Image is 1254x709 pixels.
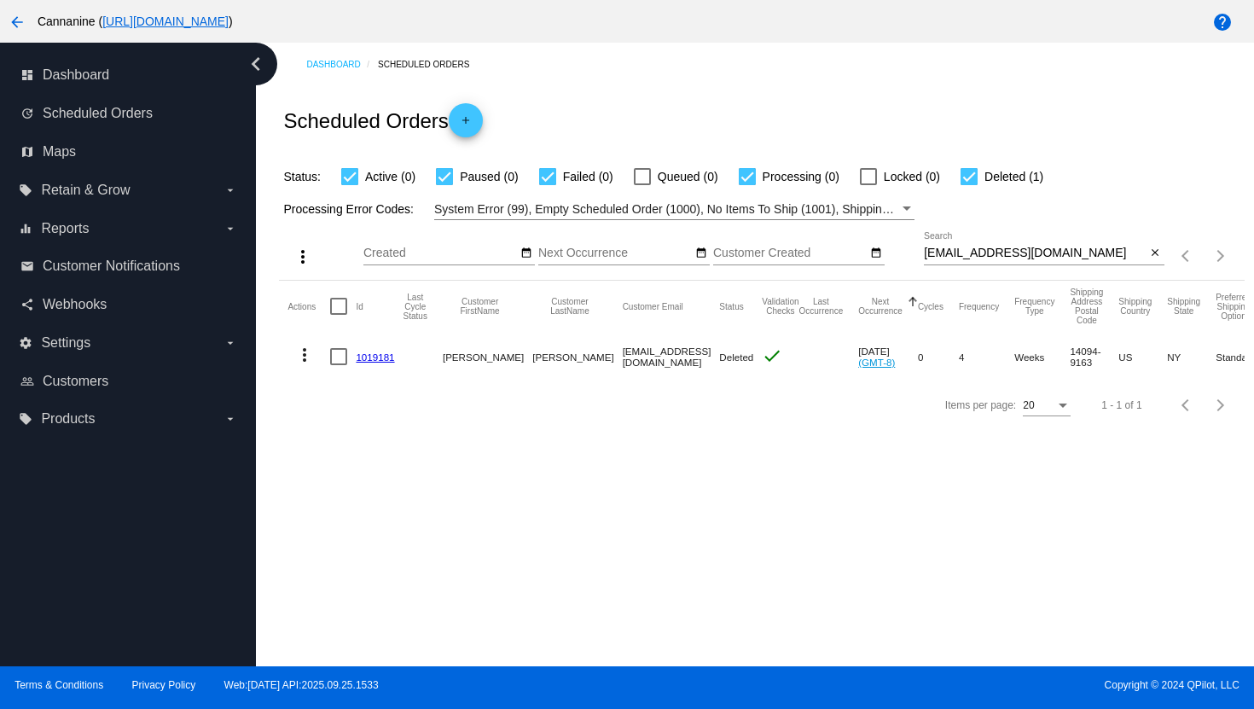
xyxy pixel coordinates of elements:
[959,332,1014,381] mat-cell: 4
[434,199,914,220] mat-select: Filter by Processing Error Codes
[1212,12,1233,32] mat-icon: help
[719,301,743,311] button: Change sorting for Status
[283,202,414,216] span: Processing Error Codes:
[363,247,517,260] input: Created
[378,51,485,78] a: Scheduled Orders
[306,51,378,78] a: Dashboard
[224,222,237,235] i: arrow_drop_down
[984,166,1043,187] span: Deleted (1)
[1070,288,1103,325] button: Change sorting for ShippingPostcode
[563,166,613,187] span: Failed (0)
[19,183,32,197] i: local_offer
[41,183,130,198] span: Retain & Grow
[762,281,798,332] mat-header-cell: Validation Checks
[443,332,532,381] mat-cell: [PERSON_NAME]
[41,411,95,427] span: Products
[224,412,237,426] i: arrow_drop_down
[224,336,237,350] i: arrow_drop_down
[20,259,34,273] i: email
[763,166,839,187] span: Processing (0)
[623,332,720,381] mat-cell: [EMAIL_ADDRESS][DOMAIN_NAME]
[19,336,32,350] i: settings
[242,50,270,78] i: chevron_left
[43,144,76,160] span: Maps
[460,166,518,187] span: Paused (0)
[858,357,895,368] a: (GMT-8)
[294,345,315,365] mat-icon: more_vert
[918,301,943,311] button: Change sorting for Cycles
[20,375,34,388] i: people_outline
[20,368,237,395] a: people_outline Customers
[642,679,1239,691] span: Copyright © 2024 QPilot, LLC
[356,301,363,311] button: Change sorting for Id
[224,679,379,691] a: Web:[DATE] API:2025.09.25.1533
[1204,388,1238,422] button: Next page
[532,297,607,316] button: Change sorting for CustomerLastName
[658,166,718,187] span: Queued (0)
[719,352,753,363] span: Deleted
[1070,332,1118,381] mat-cell: 14094-9163
[132,679,196,691] a: Privacy Policy
[1147,245,1164,263] button: Clear
[20,253,237,280] a: email Customer Notifications
[20,138,237,166] a: map Maps
[884,166,940,187] span: Locked (0)
[20,291,237,318] a: share Webhooks
[403,293,427,321] button: Change sorting for LastProcessingCycleId
[43,297,107,312] span: Webhooks
[1014,332,1070,381] mat-cell: Weeks
[1023,399,1034,411] span: 20
[102,15,229,28] a: [URL][DOMAIN_NAME]
[1014,297,1054,316] button: Change sorting for FrequencyType
[1101,399,1141,411] div: 1 - 1 of 1
[532,332,622,381] mat-cell: [PERSON_NAME]
[20,61,237,89] a: dashboard Dashboard
[20,107,34,120] i: update
[695,247,707,260] mat-icon: date_range
[623,301,683,311] button: Change sorting for CustomerEmail
[20,298,34,311] i: share
[945,399,1016,411] div: Items per page:
[762,346,782,366] mat-icon: check
[356,352,394,363] a: 1019181
[870,247,882,260] mat-icon: date_range
[41,221,89,236] span: Reports
[1170,388,1204,422] button: Previous page
[1118,332,1167,381] mat-cell: US
[19,412,32,426] i: local_offer
[1216,293,1251,321] button: Change sorting for PreferredShippingOption
[15,679,103,691] a: Terms & Conditions
[443,297,517,316] button: Change sorting for CustomerFirstName
[520,247,532,260] mat-icon: date_range
[43,259,180,274] span: Customer Notifications
[456,114,476,135] mat-icon: add
[1204,239,1238,273] button: Next page
[43,374,108,389] span: Customers
[293,247,313,267] mat-icon: more_vert
[283,103,482,137] h2: Scheduled Orders
[41,335,90,351] span: Settings
[20,68,34,82] i: dashboard
[1167,297,1200,316] button: Change sorting for ShippingState
[918,332,959,381] mat-cell: 0
[1167,332,1216,381] mat-cell: NY
[43,67,109,83] span: Dashboard
[287,281,330,332] mat-header-cell: Actions
[1023,400,1071,412] mat-select: Items per page:
[19,222,32,235] i: equalizer
[1118,297,1152,316] button: Change sorting for ShippingCountry
[1149,247,1161,260] mat-icon: close
[38,15,233,28] span: Cannanine ( )
[713,247,867,260] input: Customer Created
[43,106,153,121] span: Scheduled Orders
[538,247,692,260] input: Next Occurrence
[20,145,34,159] i: map
[283,170,321,183] span: Status:
[799,297,844,316] button: Change sorting for LastOccurrenceUtc
[224,183,237,197] i: arrow_drop_down
[365,166,415,187] span: Active (0)
[924,247,1147,260] input: Search
[7,12,27,32] mat-icon: arrow_back
[858,332,918,381] mat-cell: [DATE]
[858,297,903,316] button: Change sorting for NextOccurrenceUtc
